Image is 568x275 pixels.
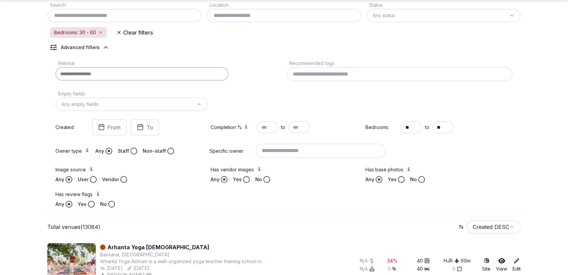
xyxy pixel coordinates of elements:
a: Arhanta Yoga [DEMOGRAPHIC_DATA] [108,243,209,251]
label: User [78,176,89,183]
label: Retreat [55,60,74,66]
span: 40 [417,257,423,264]
button: 60m [461,257,471,264]
label: Staff [118,148,129,154]
div: 34 % [387,257,398,264]
div: 60 m [461,257,471,264]
label: No [410,176,417,183]
div: Advanced filters [61,44,100,51]
button: HJR [444,257,459,264]
button: [DATE] [100,265,123,272]
label: Any [365,176,374,183]
button: 40 [417,257,430,264]
button: 34% [387,257,398,264]
button: 40 [417,266,430,272]
a: Edit [513,257,521,272]
button: Image source [89,166,94,172]
label: Created [55,124,88,131]
label: Specific owner [210,148,253,154]
button: From [92,119,127,135]
div: Owner type [55,148,82,154]
label: Vendor [102,176,119,183]
button: To [131,119,159,135]
button: Has base photos [406,166,411,172]
button: Has vendor images [257,166,262,172]
button: Bansarai, [GEOGRAPHIC_DATA] [100,251,169,258]
label: Non-staff [143,148,166,154]
label: Empty fields [55,91,85,97]
button: Completion % [243,124,249,129]
label: No [255,176,262,183]
button: Has review flags [95,191,101,196]
span: 0 [388,266,391,272]
button: [DATE] [127,265,149,272]
label: Bedrooms [365,124,398,131]
label: Image source [55,166,203,173]
button: Owner type [85,147,90,153]
label: Yes [233,176,242,183]
span: to [281,124,285,131]
label: Has vendor images [211,166,358,173]
a: Site [482,257,491,272]
label: Any [55,176,64,183]
label: Completion % [211,124,254,131]
label: Has review flags [55,191,203,198]
label: No [100,201,107,208]
div: Arhanta Yoga Ashram is a well-organized yoga teacher training school in [GEOGRAPHIC_DATA] that of... [100,258,298,265]
a: View [496,257,507,272]
label: Yes [78,201,87,208]
span: To [146,124,153,131]
label: Yes [388,176,397,183]
button: N/A [360,257,375,264]
span: to [425,124,429,131]
p: Total venues (13084) [47,223,100,231]
label: Recommended tags [287,60,334,66]
span: Bedrooms: 30 - 60 [54,29,96,36]
button: N/A [360,266,375,272]
label: Has base photos [365,166,513,173]
span: 40 [417,266,423,272]
button: Clear filters [112,26,157,39]
label: Any [211,176,219,183]
button: 0 [452,266,462,272]
label: Any [55,201,64,208]
label: Any [95,148,104,154]
span: From [108,124,121,131]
